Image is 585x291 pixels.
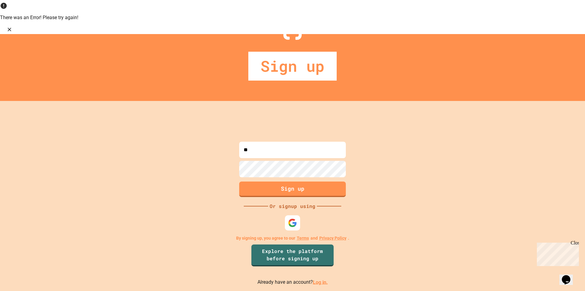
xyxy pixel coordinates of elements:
[236,235,349,241] p: By signing up, you agree to our and .
[251,244,334,266] a: Explore the platform before signing up
[319,235,346,241] a: Privacy Policy
[280,9,305,40] img: Logo.svg
[313,279,328,285] a: Log in.
[248,52,337,81] div: Sign up
[268,203,317,210] div: Or signup using
[257,279,328,286] p: Already have an account?
[288,218,297,227] img: google-icon.svg
[297,235,309,241] a: Terms
[2,2,42,39] div: Chat with us now!Close
[534,240,579,266] iframe: chat widget
[239,182,346,197] button: Sign up
[559,267,579,285] iframe: chat widget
